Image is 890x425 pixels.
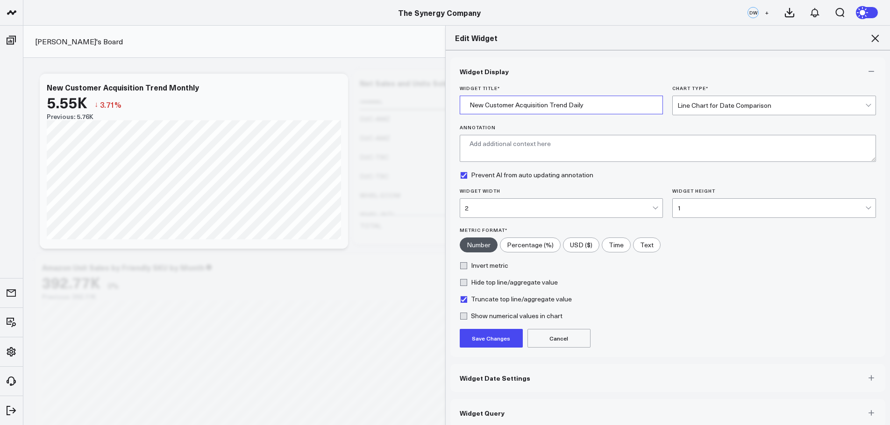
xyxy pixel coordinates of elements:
span: Widget Display [460,68,509,75]
span: + [765,9,769,16]
span: Widget Query [460,409,505,417]
button: + [761,7,772,18]
button: Save Changes [460,329,523,348]
h2: Edit Widget [455,33,881,43]
label: Widget Height [672,188,876,194]
button: Widget Date Settings [450,364,886,392]
span: Widget Date Settings [460,374,530,382]
label: Time [602,237,631,252]
label: Percentage (%) [500,237,561,252]
div: Line Chart for Date Comparison [677,102,865,109]
input: Enter your widget title [460,96,663,114]
button: Widget Display [450,57,886,85]
label: USD ($) [563,237,599,252]
label: Number [460,237,498,252]
label: Invert metric [460,262,508,269]
label: Annotation [460,125,876,130]
label: Widget Width [460,188,663,194]
label: Truncate top line/aggregate value [460,295,572,303]
label: Text [633,237,661,252]
label: Widget Title * [460,85,663,91]
label: Prevent AI from auto updating annotation [460,171,593,179]
div: DW [748,7,759,18]
label: Metric Format* [460,227,876,233]
a: The Synergy Company [398,7,481,18]
button: Cancel [527,329,591,348]
label: Show numerical values in chart [460,312,562,320]
div: 1 [677,204,865,212]
div: 2 [465,204,653,212]
label: Chart Type * [672,85,876,91]
label: Hide top line/aggregate value [460,279,558,286]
